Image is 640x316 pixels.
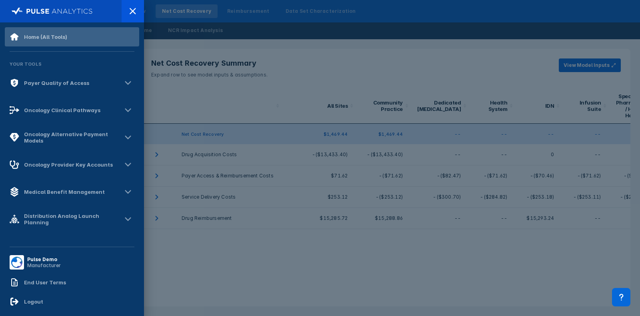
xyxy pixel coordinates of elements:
[24,279,66,286] div: End User Terms
[24,213,122,225] div: Distribution Analog Launch Planning
[24,34,67,40] div: Home (All Tools)
[24,298,43,305] div: Logout
[5,273,139,292] a: End User Terms
[27,256,61,262] div: Pulse Demo
[5,56,139,72] div: Your Tools
[612,288,630,306] div: Contact Support
[24,189,105,195] div: Medical Benefit Management
[24,80,89,86] div: Payer Quality of Access
[12,6,93,17] img: pulse-logo-full-white.svg
[24,161,113,168] div: Oncology Provider Key Accounts
[27,262,61,268] div: Manufacturer
[5,27,139,46] a: Home (All Tools)
[11,257,22,268] img: menu button
[24,131,122,144] div: Oncology Alternative Payment Models
[24,107,100,113] div: Oncology Clinical Pathways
